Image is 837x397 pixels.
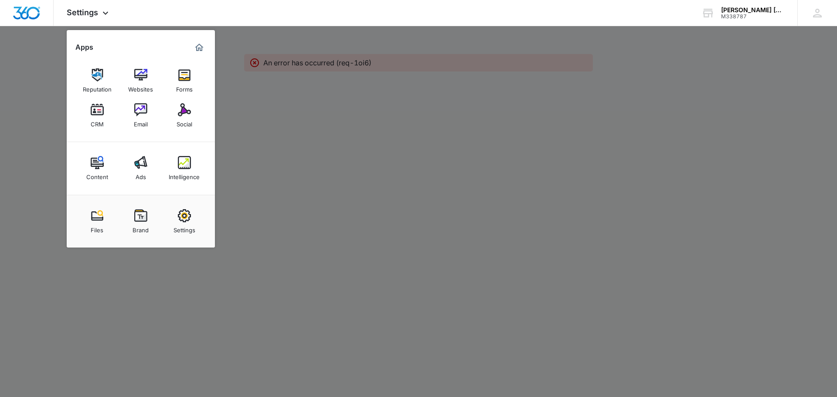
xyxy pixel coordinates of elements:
[75,43,93,51] h2: Apps
[136,169,146,180] div: Ads
[81,99,114,132] a: CRM
[169,169,200,180] div: Intelligence
[176,81,193,93] div: Forms
[168,64,201,97] a: Forms
[177,116,192,128] div: Social
[124,152,157,185] a: Ads
[128,81,153,93] div: Websites
[134,116,148,128] div: Email
[168,205,201,238] a: Settings
[124,64,157,97] a: Websites
[168,99,201,132] a: Social
[168,152,201,185] a: Intelligence
[192,41,206,54] a: Marketing 360® Dashboard
[81,64,114,97] a: Reputation
[86,169,108,180] div: Content
[133,222,149,234] div: Brand
[67,8,98,17] span: Settings
[81,152,114,185] a: Content
[174,222,195,234] div: Settings
[721,14,785,20] div: account id
[721,7,785,14] div: account name
[91,116,104,128] div: CRM
[91,222,103,234] div: Files
[81,205,114,238] a: Files
[124,99,157,132] a: Email
[83,81,112,93] div: Reputation
[124,205,157,238] a: Brand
